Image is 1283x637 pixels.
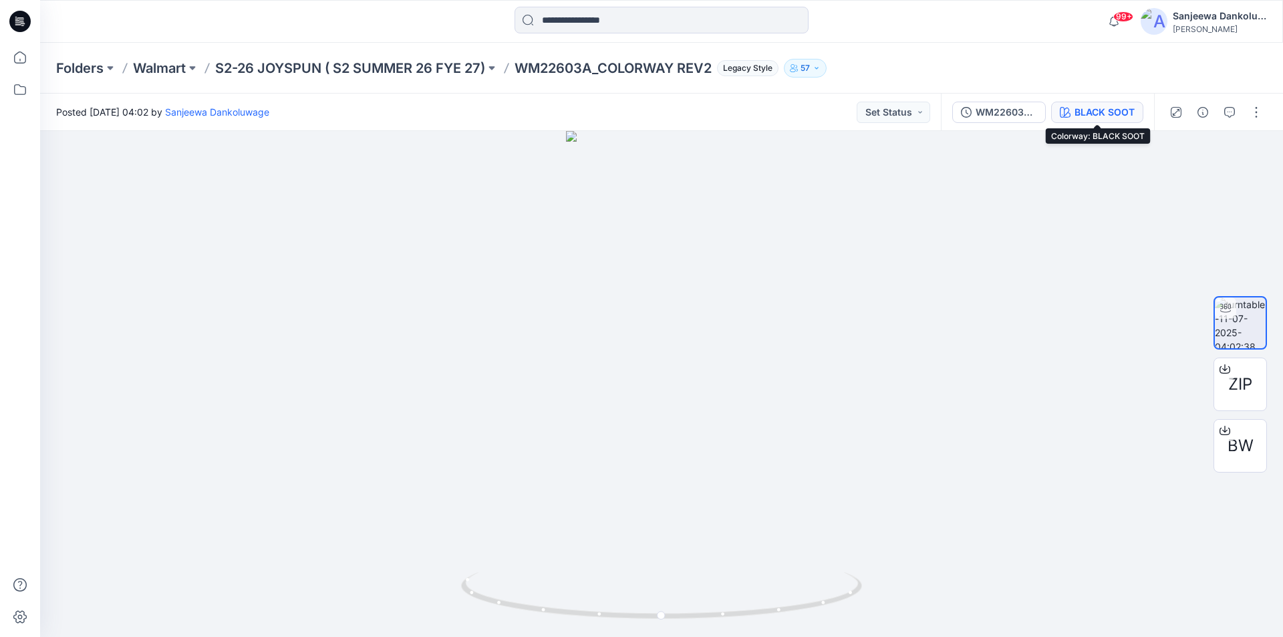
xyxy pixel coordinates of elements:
div: Sanjeewa Dankoluwage [1173,8,1266,24]
button: BLACK SOOT [1051,102,1143,123]
p: WM22603A_COLORWAY REV2 [515,59,712,78]
a: Sanjeewa Dankoluwage [165,106,269,118]
img: turntable-11-07-2025-04:02:38 [1215,297,1266,348]
span: BW [1228,434,1254,458]
div: WM22603A_ADM_ ESSENTIALS TEE_COLORWAY (2) [976,105,1037,120]
img: avatar [1141,8,1167,35]
button: WM22603A_ADM_ ESSENTIALS TEE_COLORWAY (2) [952,102,1046,123]
span: 99+ [1113,11,1133,22]
button: Details [1192,102,1214,123]
a: Walmart [133,59,186,78]
div: BLACK SOOT [1075,105,1135,120]
button: 57 [784,59,827,78]
a: S2-26 JOYSPUN ( S2 SUMMER 26 FYE 27) [215,59,485,78]
span: ZIP [1228,372,1252,396]
div: [PERSON_NAME] [1173,24,1266,34]
button: Legacy Style [712,59,778,78]
span: Posted [DATE] 04:02 by [56,105,269,119]
a: Folders [56,59,104,78]
span: Legacy Style [717,60,778,76]
p: 57 [801,61,810,76]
